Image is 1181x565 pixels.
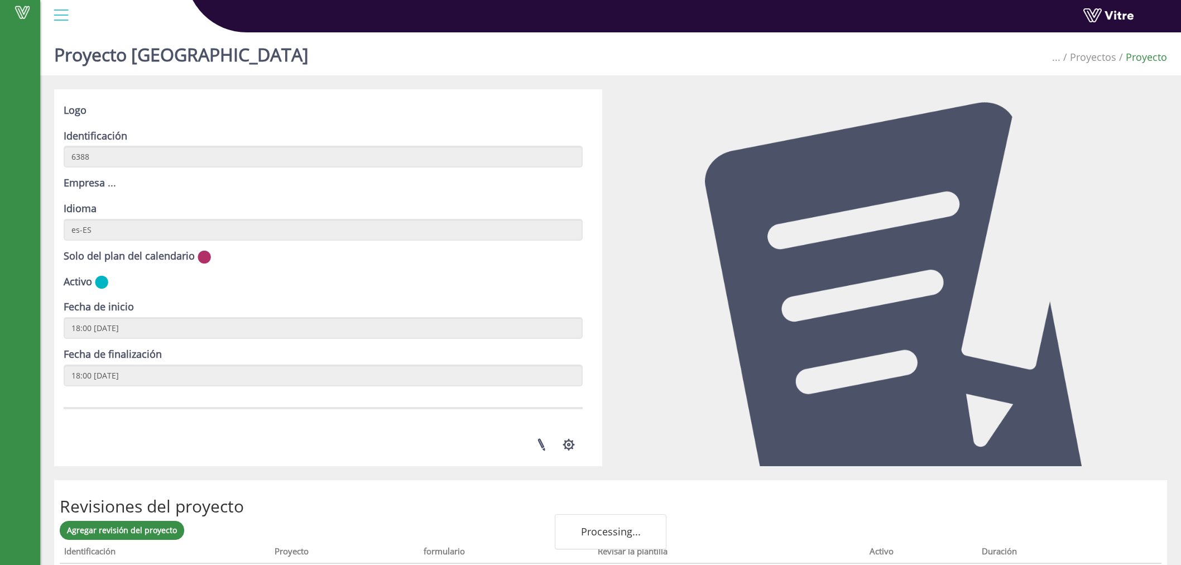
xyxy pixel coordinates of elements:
h1: Proyecto [GEOGRAPHIC_DATA] [54,28,309,75]
th: Revisar la plantilla [593,543,866,564]
label: Identificación [64,129,127,143]
img: yes [95,275,108,289]
th: Proyecto [270,543,419,564]
label: Empresa [64,176,105,190]
a: Agregar revisión del proyecto [60,521,184,540]
h2: Revisiones del proyecto [60,497,1161,515]
th: formulario [419,543,593,564]
label: Solo del plan del calendario [64,249,195,264]
span: Agregar revisión del proyecto [67,525,177,535]
img: no [198,250,211,264]
th: Duración [977,543,1130,564]
th: Identificación [60,543,270,564]
div: Processing... [555,514,666,550]
span: ... [108,176,116,189]
li: Proyecto [1116,50,1167,65]
a: Proyectos [1070,50,1116,64]
label: Logo [64,103,87,118]
label: Activo [64,275,92,289]
th: Activo [865,543,977,564]
span: ... [1052,50,1060,64]
label: Idioma [64,202,97,216]
label: Fecha de finalización [64,347,162,362]
label: Fecha de inicio [64,300,134,314]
